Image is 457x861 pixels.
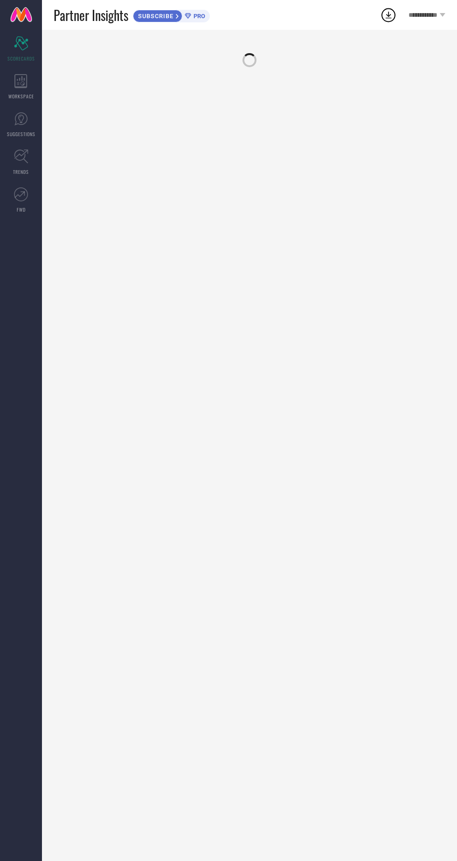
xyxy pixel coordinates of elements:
[7,131,35,138] span: SUGGESTIONS
[133,13,176,20] span: SUBSCRIBE
[133,7,210,22] a: SUBSCRIBEPRO
[17,206,26,213] span: FWD
[54,6,128,25] span: Partner Insights
[191,13,205,20] span: PRO
[380,7,397,23] div: Open download list
[8,93,34,100] span: WORKSPACE
[7,55,35,62] span: SCORECARDS
[13,168,29,175] span: TRENDS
